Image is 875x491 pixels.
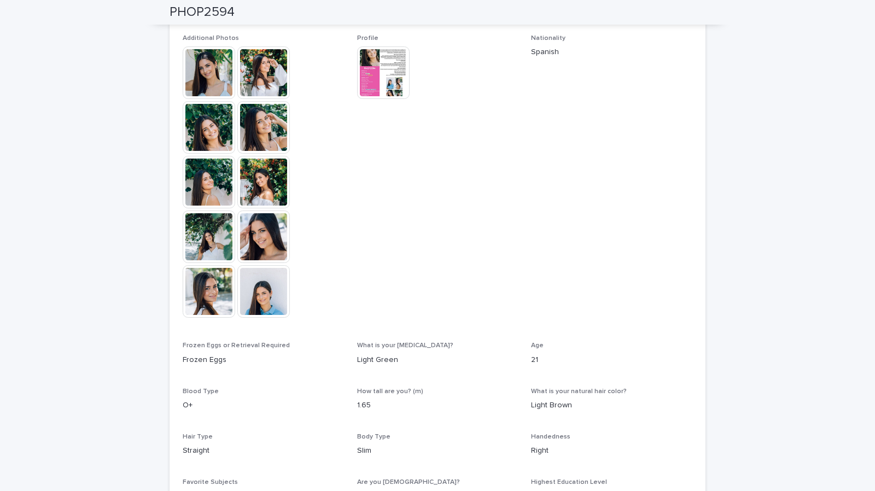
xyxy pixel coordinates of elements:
[357,35,378,42] span: Profile
[531,434,570,440] span: Handedness
[183,400,344,411] p: O+
[531,35,565,42] span: Nationality
[183,479,238,486] span: Favorite Subjects
[170,4,235,20] h2: PHOP2594
[531,46,692,58] p: Spanish
[357,388,423,395] span: How tall are you? (m)
[183,445,344,457] p: Straight
[357,479,460,486] span: Are you [DEMOGRAPHIC_DATA]?
[531,342,544,349] span: Age
[531,400,692,411] p: Light Brown
[531,479,607,486] span: Highest Education Level
[183,35,239,42] span: Additional Photos
[357,445,518,457] p: Slim
[357,354,518,366] p: Light Green
[183,388,219,395] span: Blood Type
[183,342,290,349] span: Frozen Eggs or Retrieval Required
[357,342,453,349] span: What is your [MEDICAL_DATA]?
[357,434,390,440] span: Body Type
[531,445,692,457] p: Right
[531,388,627,395] span: What is your natural hair color?
[531,354,692,366] p: 21
[183,354,344,366] p: Frozen Eggs
[357,400,518,411] p: 1.65
[183,434,213,440] span: Hair Type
